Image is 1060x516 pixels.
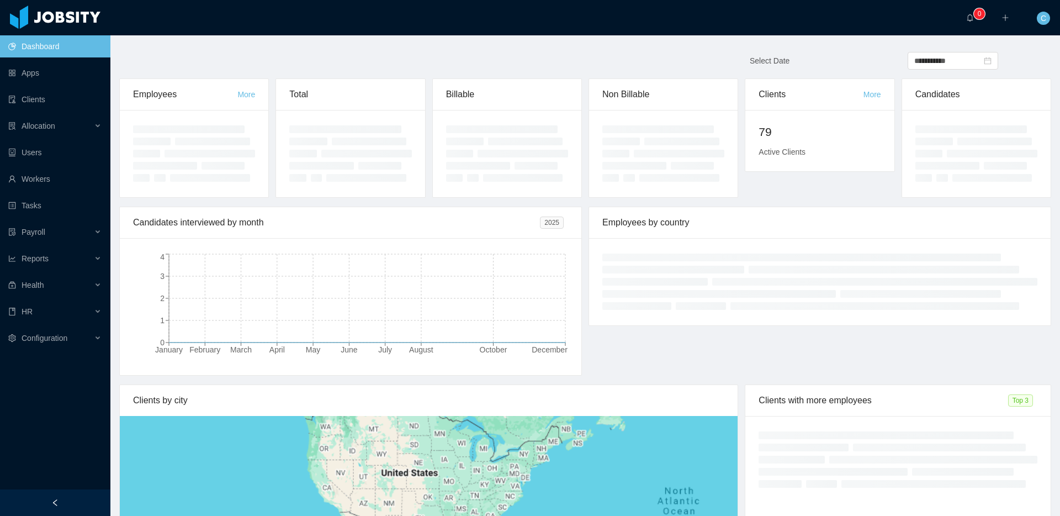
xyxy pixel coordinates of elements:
[750,56,789,65] span: Select Date
[8,281,16,289] i: icon: medicine-box
[863,90,881,99] a: More
[966,14,974,22] i: icon: bell
[189,345,220,354] tspan: February
[8,141,102,164] a: icon: robotUsers
[8,194,102,217] a: icon: profileTasks
[133,79,237,110] div: Employees
[160,272,165,281] tspan: 3
[22,281,44,289] span: Health
[8,228,16,236] i: icon: file-protect
[759,385,1008,416] div: Clients with more employees
[22,334,67,343] span: Configuration
[237,90,255,99] a: More
[341,345,358,354] tspan: June
[155,345,183,354] tspan: January
[974,8,985,19] sup: 0
[409,345,433,354] tspan: August
[759,123,881,141] h2: 79
[160,252,165,261] tspan: 4
[759,148,805,156] span: Active Clients
[160,316,165,325] tspan: 1
[22,122,55,130] span: Allocation
[8,62,102,84] a: icon: appstoreApps
[915,79,1037,110] div: Candidates
[22,307,33,316] span: HR
[984,57,992,65] i: icon: calendar
[8,122,16,130] i: icon: solution
[133,207,540,238] div: Candidates interviewed by month
[602,79,724,110] div: Non Billable
[759,79,863,110] div: Clients
[8,308,16,315] i: icon: book
[289,79,411,110] div: Total
[1008,394,1033,407] span: Top 3
[8,255,16,262] i: icon: line-chart
[446,79,568,110] div: Billable
[22,228,45,236] span: Payroll
[378,345,392,354] tspan: July
[133,385,724,416] div: Clients by city
[602,207,1037,238] div: Employees by country
[160,338,165,347] tspan: 0
[8,88,102,110] a: icon: auditClients
[306,345,320,354] tspan: May
[1041,12,1046,25] span: C
[160,294,165,303] tspan: 2
[8,334,16,342] i: icon: setting
[22,254,49,263] span: Reports
[230,345,252,354] tspan: March
[1001,14,1009,22] i: icon: plus
[540,217,564,229] span: 2025
[8,168,102,190] a: icon: userWorkers
[532,345,568,354] tspan: December
[269,345,285,354] tspan: April
[8,35,102,57] a: icon: pie-chartDashboard
[480,345,507,354] tspan: October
